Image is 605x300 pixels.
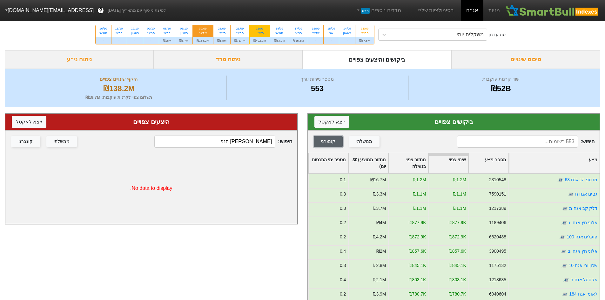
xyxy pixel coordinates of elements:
a: דלק קב אגח מ [569,206,597,211]
div: ראשון [217,31,226,35]
div: חמישי [147,31,155,35]
div: 1218635 [489,277,506,283]
a: אקסטל אגח ה [570,277,597,282]
div: מספר ניירות ערך [228,76,406,83]
div: ₪872.9K [408,234,426,240]
div: 05/10 [179,26,188,31]
img: tase link [562,291,568,297]
div: ₪4.2M [373,234,386,240]
img: tase link [561,205,568,212]
div: ₪3.7M [373,205,386,212]
div: ניתוח מדד [154,50,303,69]
div: ₪3.9M [373,291,386,297]
img: tase link [560,248,567,255]
input: 0 רשומות... [154,136,275,148]
div: 17/09 [293,26,304,31]
div: 14/09 [343,26,351,31]
button: קונצרני [314,136,343,147]
div: 0.2 [339,234,346,240]
div: - [143,37,159,44]
div: 1175132 [489,262,506,269]
div: רביעי [163,31,171,35]
div: ניתוח ני״ע [5,50,154,69]
div: ביקושים צפויים [314,117,594,127]
div: ₪138.2M [193,37,213,44]
div: שווי קרנות עוקבות [410,76,592,83]
div: Toggle SortBy [429,153,468,173]
span: לפי נתוני סוף יום מתאריך [DATE] [108,7,166,14]
div: ₪877.9K [448,219,466,226]
div: ראשון [131,31,139,35]
div: ₪1.1M [453,191,466,197]
div: רביעי [115,31,123,35]
img: tase link [559,234,566,240]
div: Toggle SortBy [469,153,508,173]
div: ₪2.1M [373,277,386,283]
div: ₪52B [410,83,592,94]
div: 12/10 [131,26,139,31]
div: חמישי [234,31,245,35]
div: - [308,37,323,44]
div: ₪1.8M [213,37,230,44]
div: - [96,37,111,44]
div: תשלום צפוי לקרנות עוקבות : ₪19.7M [13,94,225,101]
a: גב ים אגח ח [575,191,597,197]
div: ₪16.7M [370,177,386,183]
div: 1189406 [489,219,506,226]
div: ₪1.1M [413,205,426,212]
div: ₪1.1M [453,205,466,212]
a: שכון ובי אגח 10 [568,263,597,268]
div: ₪4M [376,219,386,226]
div: 0.1 [339,177,346,183]
div: 553 [228,83,406,94]
div: חמישי [359,31,370,35]
div: ₪803.1K [408,277,426,283]
div: 0.2 [339,219,346,226]
div: ₪1.2M [413,177,426,183]
div: 0.3 [339,205,346,212]
div: 15/10 [115,26,123,31]
div: Toggle SortBy [389,153,428,173]
div: ₪877.9K [408,219,426,226]
div: ₪2.8M [373,262,386,269]
div: משקלים יומי [457,31,483,38]
div: ₪71.7M [231,37,249,44]
div: ₪857.6K [448,248,466,255]
div: - [111,37,127,44]
div: ראשון [343,31,351,35]
div: חמישי [274,31,285,35]
div: 0.2 [339,291,346,297]
div: 28/09 [217,26,226,31]
div: ₪845.1K [448,262,466,269]
div: 11/09 [359,26,370,31]
div: ₪780.7K [448,291,466,297]
div: Toggle SortBy [509,153,600,173]
div: 09/10 [147,26,155,31]
a: מדדים נוספיםחדש [353,4,404,17]
div: ₪803.1K [448,277,466,283]
div: ₪53.2M [270,37,289,44]
button: ממשלתי [46,136,77,147]
div: ₪138.2M [13,83,225,94]
div: Toggle SortBy [349,153,388,173]
div: ₪1.2M [453,177,466,183]
img: tase link [561,263,568,269]
div: קונצרני [18,138,33,145]
img: SmartBull [505,4,600,17]
div: - [127,37,143,44]
div: היצעים צפויים [12,117,291,127]
span: חיפוש : [457,136,595,148]
div: - [339,37,355,44]
div: ממשלתי [54,138,70,145]
div: 25/09 [234,26,245,31]
img: tase link [568,191,574,197]
span: ? [99,6,103,15]
div: ₪780.7K [408,291,426,297]
div: ראשון [253,31,266,35]
button: ממשלתי [349,136,380,147]
div: ₪2M [376,248,386,255]
div: ₪15.5M [289,37,308,44]
div: ביקושים והיצעים צפויים [303,50,452,69]
a: פועלים אגח 100 [567,234,597,239]
span: חדש [361,8,370,14]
